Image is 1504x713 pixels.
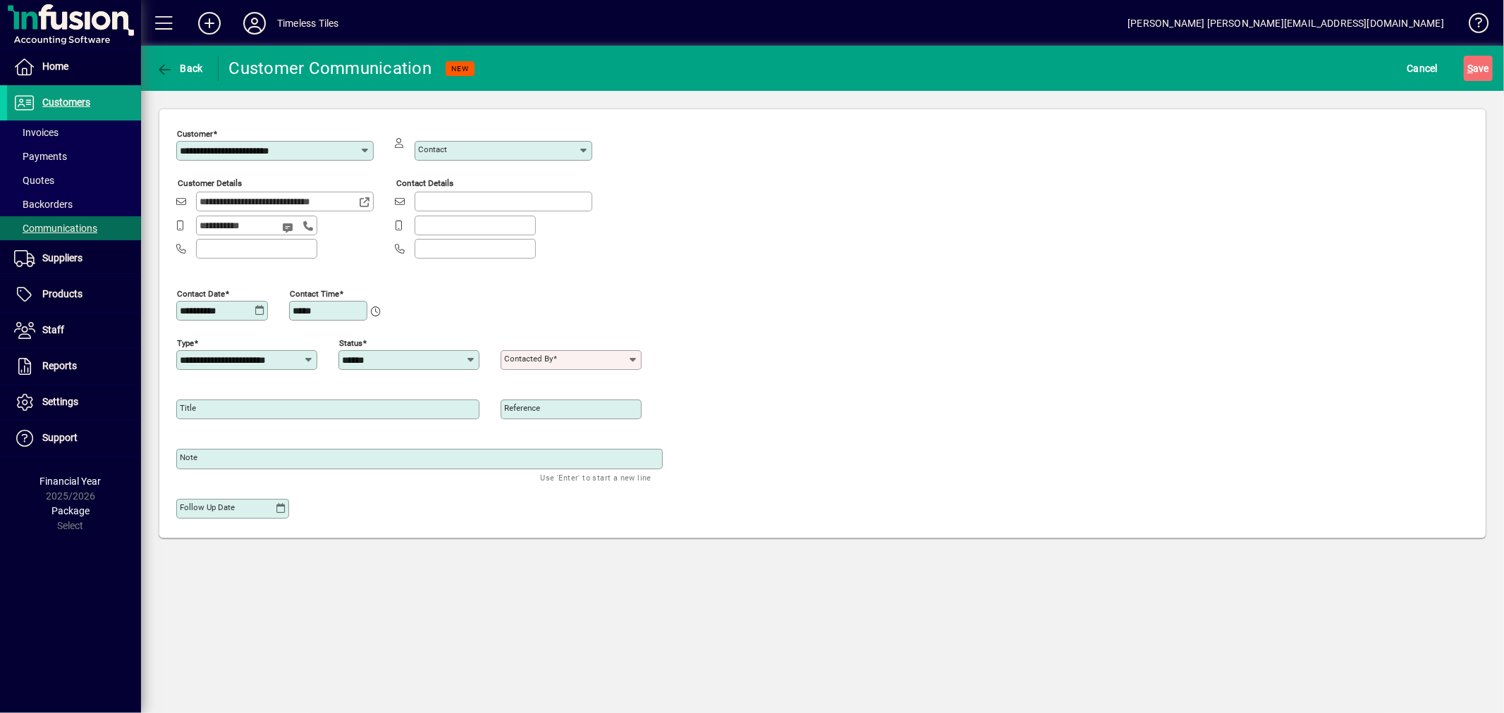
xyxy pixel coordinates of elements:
[177,129,213,139] mat-label: Customer
[180,452,197,462] mat-label: Note
[177,288,225,298] mat-label: Contact date
[14,151,67,162] span: Payments
[504,354,553,364] mat-label: Contacted by
[42,396,78,407] span: Settings
[1467,57,1489,80] span: ave
[42,61,68,72] span: Home
[7,349,141,384] a: Reports
[14,127,59,138] span: Invoices
[14,199,73,210] span: Backorders
[7,168,141,192] a: Quotes
[42,97,90,108] span: Customers
[7,277,141,312] a: Products
[7,49,141,85] a: Home
[152,56,207,81] button: Back
[7,120,141,144] a: Invoices
[42,288,82,299] span: Products
[339,337,362,347] mat-label: Status
[1458,3,1486,49] a: Knowledge Base
[1407,57,1438,80] span: Cancel
[504,403,540,413] mat-label: Reference
[1404,56,1442,81] button: Cancel
[156,63,203,74] span: Back
[42,324,64,335] span: Staff
[187,11,232,36] button: Add
[229,57,432,80] div: Customer Communication
[42,252,82,263] span: Suppliers
[1464,56,1493,81] button: Save
[180,502,235,512] mat-label: Follow up date
[7,241,141,276] a: Suppliers
[42,360,77,371] span: Reports
[7,421,141,456] a: Support
[40,476,102,487] span: Financial Year
[7,192,141,216] a: Backorders
[177,337,194,347] mat-label: Type
[451,64,469,73] span: NEW
[7,313,141,348] a: Staff
[14,175,54,186] span: Quotes
[1467,63,1473,74] span: S
[1127,12,1444,35] div: [PERSON_NAME] [PERSON_NAME][EMAIL_ADDRESS][DOMAIN_NAME]
[7,144,141,168] a: Payments
[290,288,339,298] mat-label: Contact time
[541,469,652,485] mat-hint: Use 'Enter' to start a new line
[7,385,141,420] a: Settings
[42,432,78,443] span: Support
[7,216,141,240] a: Communications
[14,223,97,234] span: Communications
[277,12,338,35] div: Timeless Tiles
[141,56,219,81] app-page-header-button: Back
[232,11,277,36] button: Profile
[418,144,447,154] mat-label: Contact
[51,505,90,516] span: Package
[272,211,306,244] button: Send SMS
[180,403,196,413] mat-label: Title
